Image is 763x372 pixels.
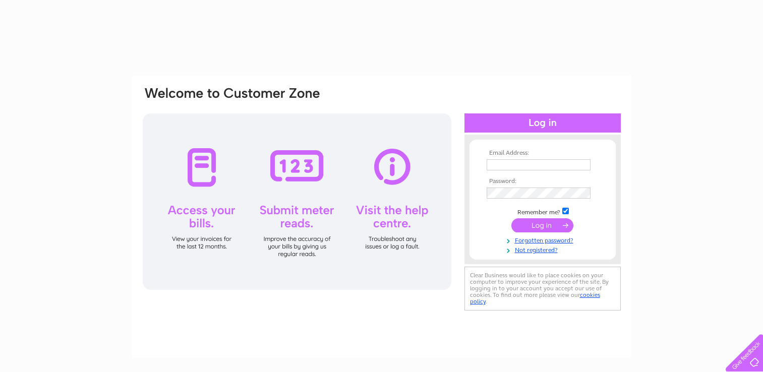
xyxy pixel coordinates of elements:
a: Forgotten password? [487,235,601,244]
a: cookies policy [470,291,600,305]
a: Not registered? [487,244,601,254]
td: Remember me? [484,206,601,216]
div: Clear Business would like to place cookies on your computer to improve your experience of the sit... [464,267,621,311]
input: Submit [511,218,573,232]
th: Password: [484,178,601,185]
th: Email Address: [484,150,601,157]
